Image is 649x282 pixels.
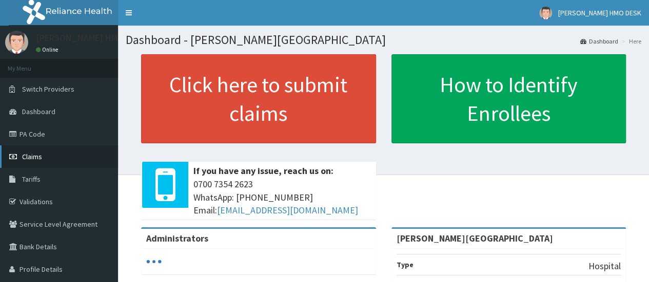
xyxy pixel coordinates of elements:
[588,259,621,273] p: Hospital
[558,8,641,17] span: [PERSON_NAME] HMO DESK
[22,175,41,184] span: Tariffs
[217,204,358,216] a: [EMAIL_ADDRESS][DOMAIN_NAME]
[193,178,371,217] span: 0700 7354 2623 WhatsApp: [PHONE_NUMBER] Email:
[580,37,618,46] a: Dashboard
[391,54,626,143] a: How to Identify Enrollees
[397,260,414,269] b: Type
[193,165,333,177] b: If you have any issue, reach us on:
[126,33,641,47] h1: Dashboard - [PERSON_NAME][GEOGRAPHIC_DATA]
[5,31,28,54] img: User Image
[22,152,42,161] span: Claims
[22,84,74,94] span: Switch Providers
[141,54,376,143] a: Click here to submit claims
[22,107,55,116] span: Dashboard
[146,232,208,244] b: Administrators
[539,7,552,19] img: User Image
[397,232,553,244] strong: [PERSON_NAME][GEOGRAPHIC_DATA]
[36,33,146,42] p: [PERSON_NAME] HMO DESK
[619,37,641,46] li: Here
[36,46,61,53] a: Online
[146,254,162,269] svg: audio-loading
